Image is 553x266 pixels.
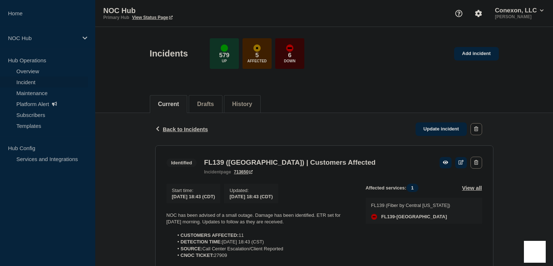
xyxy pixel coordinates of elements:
[462,184,482,192] button: View all
[371,214,377,220] div: down
[155,126,208,132] button: Back to Incidents
[366,184,422,192] span: Affected services:
[286,44,293,52] div: down
[167,159,197,167] span: Identified
[132,15,172,20] a: View Status Page
[173,239,354,245] li: [DATE] 18:43 (CST)
[255,52,259,59] p: 5
[381,214,447,220] span: FL139-[GEOGRAPHIC_DATA]
[493,7,545,14] button: Conexon, LLC
[173,232,354,239] li: 11
[197,101,214,107] button: Drafts
[8,35,78,41] p: NOC Hub
[173,246,354,252] li: Call Center Escalation/Client Reported
[221,44,228,52] div: up
[229,188,273,193] p: Updated :
[222,59,227,63] p: Up
[204,169,221,175] span: incident
[167,212,354,226] p: NOC has been advised of a small outage. Damage has been identified. ETR set for [DATE] morning. U...
[150,48,188,59] h1: Incidents
[524,241,546,263] iframe: Help Scout Beacon - Open
[181,246,203,251] strong: SOURCE:
[416,122,467,136] a: Update incident
[253,44,261,52] div: affected
[103,15,129,20] p: Primary Hub
[158,101,179,107] button: Current
[371,203,450,208] p: FL139 (Fiber by Central [US_STATE])
[219,52,229,59] p: 579
[172,188,215,193] p: Start time :
[451,6,466,21] button: Support
[181,253,214,258] strong: CNOC TICKET:
[181,239,222,245] strong: DETECTION TIME:
[234,169,253,175] a: 713650
[181,232,239,238] strong: CUSTOMERS AFFECTED:
[232,101,252,107] button: History
[471,6,486,21] button: Account settings
[493,14,545,19] p: [PERSON_NAME]
[454,47,499,60] a: Add incident
[247,59,267,63] p: Affected
[204,159,376,167] h3: FL139 ([GEOGRAPHIC_DATA]) | Customers Affected
[103,7,249,15] p: NOC Hub
[172,194,215,199] span: [DATE] 18:43 (CDT)
[288,52,291,59] p: 6
[204,169,231,175] p: page
[229,193,273,199] div: [DATE] 18:43 (CDT)
[163,126,208,132] span: Back to Incidents
[284,59,296,63] p: Down
[406,184,418,192] span: 1
[173,252,354,259] li: 27909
